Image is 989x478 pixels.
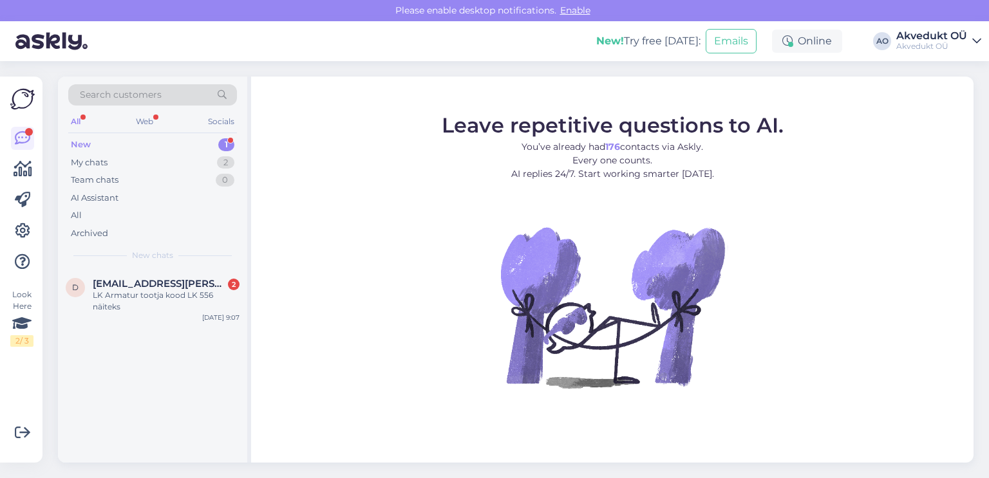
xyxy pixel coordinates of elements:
div: 1 [218,138,234,151]
div: Akvedukt OÜ [896,41,967,51]
div: [DATE] 9:07 [202,313,240,322]
div: Akvedukt OÜ [896,31,967,41]
div: Online [772,30,842,53]
img: No Chat active [496,191,728,423]
div: My chats [71,156,108,169]
a: Akvedukt OÜAkvedukt OÜ [896,31,981,51]
div: 2 [228,279,240,290]
span: New chats [132,250,173,261]
div: Team chats [71,174,118,187]
img: Askly Logo [10,87,35,111]
span: ds.lauri@gmail.com [93,278,227,290]
div: Archived [71,227,108,240]
button: Emails [706,29,757,53]
div: Try free [DATE]: [596,33,701,49]
div: AO [873,32,891,50]
div: Socials [205,113,237,130]
span: Leave repetitive questions to AI. [442,113,784,138]
div: Web [133,113,156,130]
div: LK Armatur tootja kood LK 556 näiteks [93,290,240,313]
p: You’ve already had contacts via Askly. Every one counts. AI replies 24/7. Start working smarter [... [442,140,784,181]
span: Search customers [80,88,162,102]
b: 176 [605,141,620,152]
div: New [71,138,91,151]
div: 0 [216,174,234,187]
div: All [71,209,82,222]
span: Enable [556,5,594,16]
b: New! [596,35,624,47]
span: d [72,282,79,292]
div: 2 / 3 [10,335,33,347]
div: 2 [217,156,234,169]
div: AI Assistant [71,192,118,205]
div: Look Here [10,289,33,347]
div: All [68,113,83,130]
